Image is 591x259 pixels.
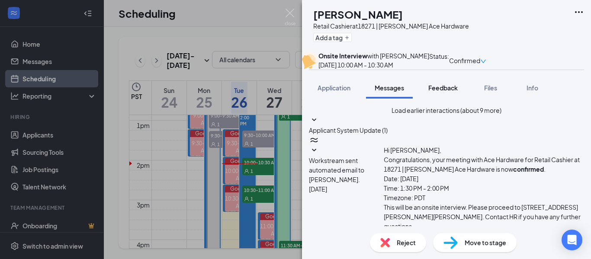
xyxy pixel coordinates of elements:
[318,51,429,60] div: with [PERSON_NAME]
[313,33,352,42] button: PlusAdd a tag
[309,184,327,194] span: [DATE]
[384,202,584,231] p: This will be an onsite interview. Please proceed to [STREET_ADDRESS][PERSON_NAME][PERSON_NAME]. C...
[562,230,582,250] div: Open Intercom Messenger
[375,84,404,92] span: Messages
[309,115,388,135] button: SmallChevronDownApplicant System Update (1)
[429,51,449,70] div: Status :
[318,60,429,70] div: [DATE] 10:00 AM - 10:30 AM
[449,56,480,65] span: Confirmed
[309,157,364,183] span: Workstream sent automated email to [PERSON_NAME].
[313,22,469,30] div: Retail Cashier at 18271 | [PERSON_NAME] Ace Hardware
[344,35,350,40] svg: Plus
[384,155,584,174] p: Congratulations, your meeting with Ace Hardware for Retail Cashier at 18271 | [PERSON_NAME] Ace H...
[318,84,350,92] span: Application
[513,165,544,173] b: confirmed
[384,174,584,202] p: Date: [DATE] Time: 1:30 PM - 2:00 PM Timezone: PDT
[527,84,538,92] span: Info
[309,126,388,134] span: Applicant System Update (1)
[397,238,416,247] span: Reject
[318,52,367,60] b: Onsite Interview
[309,115,319,125] svg: SmallChevronDown
[309,135,319,145] svg: WorkstreamLogo
[480,58,486,64] span: down
[384,145,584,155] p: Hi [PERSON_NAME],
[309,145,319,156] svg: SmallChevronDown
[484,84,497,92] span: Files
[313,7,403,22] h1: [PERSON_NAME]
[574,7,584,17] svg: Ellipses
[392,106,501,115] button: Load earlier interactions (about 9 more)
[428,84,458,92] span: Feedback
[465,238,506,247] span: Move to stage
